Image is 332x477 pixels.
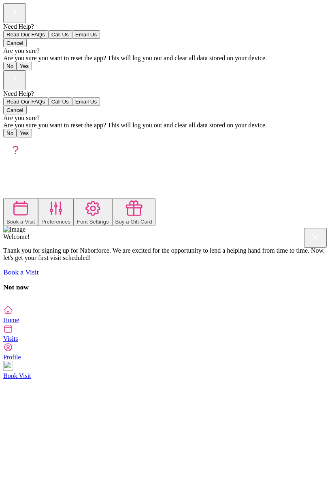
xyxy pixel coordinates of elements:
[3,97,48,106] button: Read Our FAQs
[3,39,27,47] button: Cancel
[112,198,155,226] button: Buy a Gift Card
[3,354,21,361] span: Profile
[48,30,72,39] button: Call Us
[3,372,31,379] span: Book Visit
[3,233,329,241] div: Welcome!
[3,62,17,70] button: No
[3,268,39,276] a: Book a Visit
[3,30,48,39] button: Read Our FAQs
[3,114,329,122] div: Are you sure?
[74,198,112,226] button: Font Settings
[3,317,19,323] span: Home
[3,137,28,162] img: avatar
[77,219,109,225] div: Font Settings
[3,324,329,342] a: Visits
[3,129,17,137] button: No
[3,283,29,291] a: Not now
[3,226,26,233] img: image
[48,97,72,106] button: Call Us
[3,342,329,361] a: Profile
[17,62,32,70] button: Yes
[6,219,35,225] div: Book a Visit
[3,47,329,55] div: Are you sure?
[3,335,18,342] span: Visits
[3,122,329,129] div: Are you sure you want to reset the app? This will log you out and clear all data stored on your d...
[72,97,100,106] button: Email Us
[3,247,329,262] p: Thank you for signing up for Naborforce. We are excited for the opportunity to lend a helping han...
[3,23,329,30] div: Need Help?
[17,129,32,137] button: Yes
[3,106,27,114] button: Cancel
[3,90,329,97] div: Need Help?
[72,30,100,39] button: Email Us
[41,219,70,225] div: Preferences
[38,198,74,226] button: Preferences
[3,361,329,379] a: Book Visit
[3,305,329,323] a: Home
[115,219,152,225] div: Buy a Gift Card
[3,198,38,226] button: Book a Visit
[3,55,329,62] div: Are you sure you want to reset the app? This will log you out and clear all data stored on your d...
